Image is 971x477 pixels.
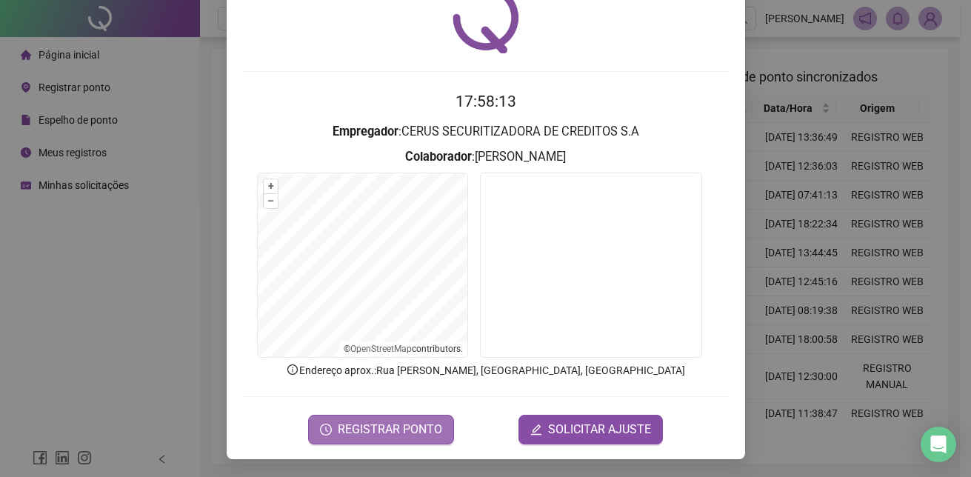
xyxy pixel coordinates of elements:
[244,147,727,167] h3: : [PERSON_NAME]
[320,424,332,436] span: clock-circle
[244,362,727,378] p: Endereço aprox. : Rua [PERSON_NAME], [GEOGRAPHIC_DATA], [GEOGRAPHIC_DATA]
[333,124,398,139] strong: Empregador
[264,179,278,193] button: +
[530,424,542,436] span: edit
[921,427,956,462] div: Open Intercom Messenger
[350,344,412,354] a: OpenStreetMap
[308,415,454,444] button: REGISTRAR PONTO
[405,150,472,164] strong: Colaborador
[518,415,663,444] button: editSOLICITAR AJUSTE
[338,421,442,438] span: REGISTRAR PONTO
[548,421,651,438] span: SOLICITAR AJUSTE
[344,344,463,354] li: © contributors.
[286,363,299,376] span: info-circle
[244,122,727,141] h3: : CERUS SECURITIZADORA DE CREDITOS S.A
[456,93,516,110] time: 17:58:13
[264,194,278,208] button: –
